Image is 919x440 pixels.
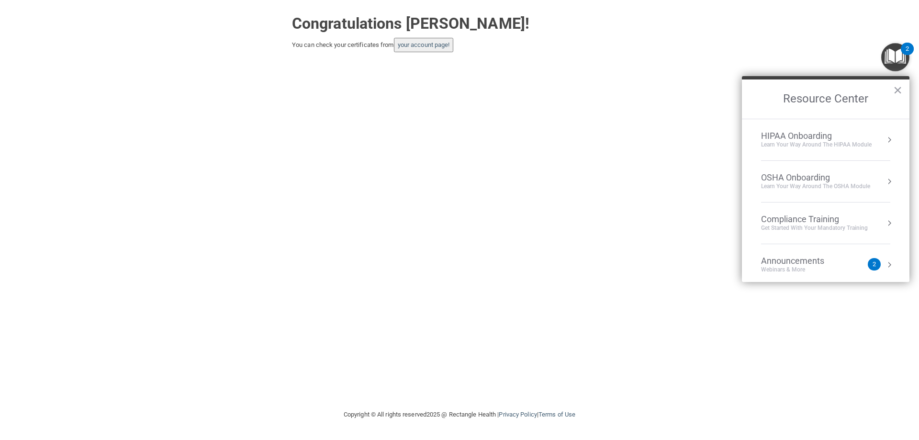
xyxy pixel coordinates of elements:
div: Announcements [761,256,843,266]
button: Open Resource Center, 2 new notifications [881,43,909,71]
div: Webinars & More [761,266,843,274]
div: Compliance Training [761,214,868,225]
div: Get Started with your mandatory training [761,224,868,232]
div: OSHA Onboarding [761,172,870,183]
a: Terms of Use [538,411,575,418]
div: HIPAA Onboarding [761,131,872,141]
button: Close [893,82,902,98]
strong: Congratulations [PERSON_NAME]! [292,14,529,33]
div: You can check your certificates from [292,38,627,52]
h2: Resource Center [742,79,909,119]
div: 2 [906,49,909,61]
div: Copyright © All rights reserved 2025 @ Rectangle Health | | [285,399,634,430]
a: your account page! [398,41,450,48]
div: Resource Center [742,76,909,282]
button: your account page! [394,38,454,52]
a: Privacy Policy [499,411,537,418]
div: Learn your way around the OSHA module [761,182,870,191]
div: Learn Your Way around the HIPAA module [761,141,872,149]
